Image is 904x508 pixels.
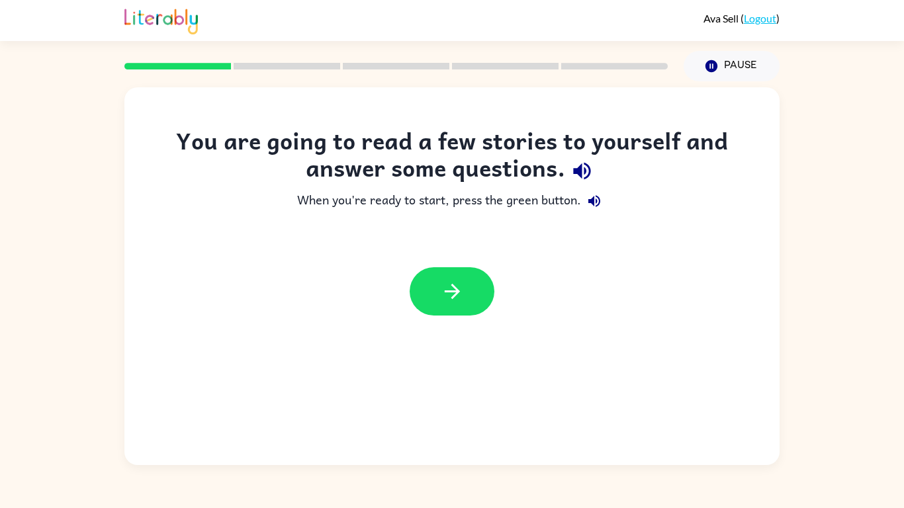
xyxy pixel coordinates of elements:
[744,12,776,24] a: Logout
[703,12,741,24] span: Ava Sell
[684,51,780,81] button: Pause
[703,12,780,24] div: ( )
[151,127,753,188] div: You are going to read a few stories to yourself and answer some questions.
[124,5,198,34] img: Literably
[151,188,753,214] div: When you're ready to start, press the green button.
